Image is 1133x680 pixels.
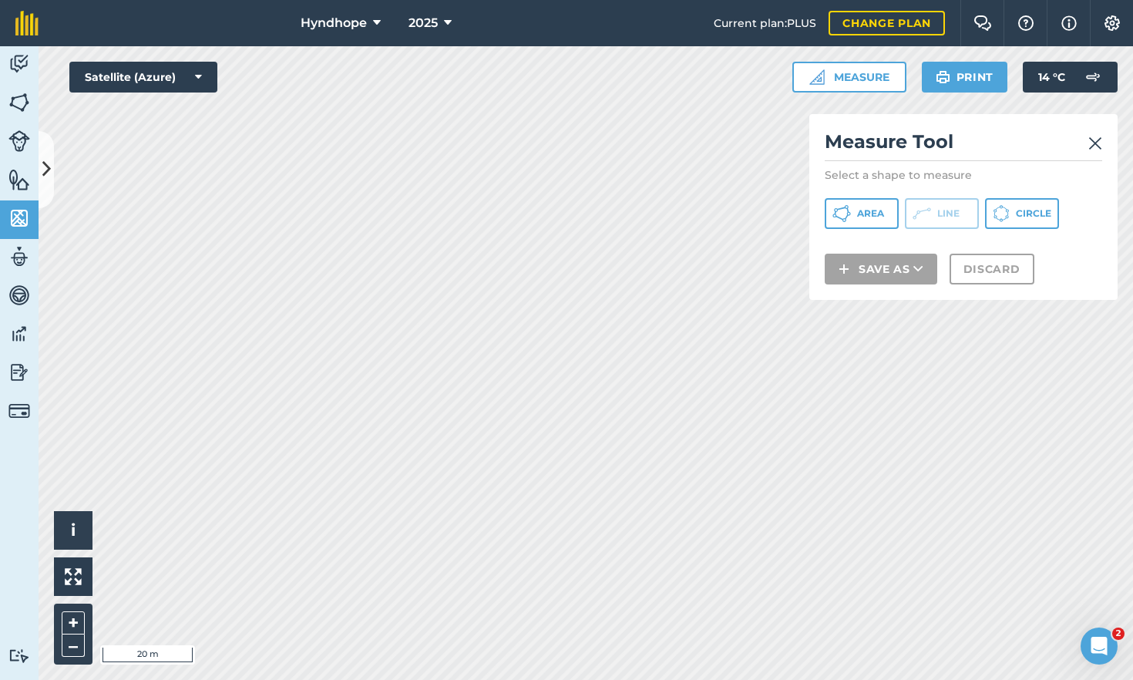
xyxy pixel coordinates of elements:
img: A question mark icon [1017,15,1035,31]
img: svg+xml;base64,PHN2ZyB4bWxucz0iaHR0cDovL3d3dy53My5vcmcvMjAwMC9zdmciIHdpZHRoPSIyMiIgaGVpZ2h0PSIzMC... [1088,134,1102,153]
button: Line [905,198,979,229]
img: svg+xml;base64,PHN2ZyB4bWxucz0iaHR0cDovL3d3dy53My5vcmcvMjAwMC9zdmciIHdpZHRoPSIxNyIgaGVpZ2h0PSIxNy... [1061,14,1077,32]
span: Current plan : PLUS [714,15,816,32]
img: svg+xml;base64,PD94bWwgdmVyc2lvbj0iMS4wIiBlbmNvZGluZz0idXRmLTgiPz4KPCEtLSBHZW5lcmF0b3I6IEFkb2JlIE... [8,52,30,76]
img: svg+xml;base64,PHN2ZyB4bWxucz0iaHR0cDovL3d3dy53My5vcmcvMjAwMC9zdmciIHdpZHRoPSI1NiIgaGVpZ2h0PSI2MC... [8,207,30,230]
img: A cog icon [1103,15,1121,31]
button: Satellite (Azure) [69,62,217,93]
span: 14 ° C [1038,62,1065,93]
button: Area [825,198,899,229]
a: Change plan [829,11,945,35]
iframe: Intercom live chat [1081,628,1118,665]
img: svg+xml;base64,PD94bWwgdmVyc2lvbj0iMS4wIiBlbmNvZGluZz0idXRmLTgiPz4KPCEtLSBHZW5lcmF0b3I6IEFkb2JlIE... [8,130,30,152]
h2: Measure Tool [825,130,1102,161]
img: Four arrows, one pointing top left, one top right, one bottom right and the last bottom left [65,568,82,585]
button: – [62,635,85,657]
span: 2 [1112,628,1125,640]
img: svg+xml;base64,PHN2ZyB4bWxucz0iaHR0cDovL3d3dy53My5vcmcvMjAwMC9zdmciIHdpZHRoPSIxNCIgaGVpZ2h0PSIyNC... [839,260,849,278]
span: Area [857,207,884,220]
button: Discard [950,254,1034,284]
img: svg+xml;base64,PHN2ZyB4bWxucz0iaHR0cDovL3d3dy53My5vcmcvMjAwMC9zdmciIHdpZHRoPSI1NiIgaGVpZ2h0PSI2MC... [8,168,30,191]
img: svg+xml;base64,PD94bWwgdmVyc2lvbj0iMS4wIiBlbmNvZGluZz0idXRmLTgiPz4KPCEtLSBHZW5lcmF0b3I6IEFkb2JlIE... [8,245,30,268]
img: svg+xml;base64,PD94bWwgdmVyc2lvbj0iMS4wIiBlbmNvZGluZz0idXRmLTgiPz4KPCEtLSBHZW5lcmF0b3I6IEFkb2JlIE... [8,400,30,422]
img: Ruler icon [809,69,825,85]
button: + [62,611,85,635]
img: svg+xml;base64,PD94bWwgdmVyc2lvbj0iMS4wIiBlbmNvZGluZz0idXRmLTgiPz4KPCEtLSBHZW5lcmF0b3I6IEFkb2JlIE... [8,284,30,307]
button: i [54,511,92,550]
img: svg+xml;base64,PD94bWwgdmVyc2lvbj0iMS4wIiBlbmNvZGluZz0idXRmLTgiPz4KPCEtLSBHZW5lcmF0b3I6IEFkb2JlIE... [8,322,30,345]
span: Hyndhope [301,14,367,32]
img: svg+xml;base64,PD94bWwgdmVyc2lvbj0iMS4wIiBlbmNvZGluZz0idXRmLTgiPz4KPCEtLSBHZW5lcmF0b3I6IEFkb2JlIE... [8,648,30,663]
button: Measure [792,62,906,93]
img: svg+xml;base64,PD94bWwgdmVyc2lvbj0iMS4wIiBlbmNvZGluZz0idXRmLTgiPz4KPCEtLSBHZW5lcmF0b3I6IEFkb2JlIE... [1078,62,1108,93]
button: Print [922,62,1008,93]
img: svg+xml;base64,PD94bWwgdmVyc2lvbj0iMS4wIiBlbmNvZGluZz0idXRmLTgiPz4KPCEtLSBHZW5lcmF0b3I6IEFkb2JlIE... [8,361,30,384]
span: Circle [1016,207,1051,220]
img: fieldmargin Logo [15,11,39,35]
span: Line [937,207,960,220]
button: Circle [985,198,1059,229]
img: Two speech bubbles overlapping with the left bubble in the forefront [973,15,992,31]
button: 14 °C [1023,62,1118,93]
p: Select a shape to measure [825,167,1102,183]
span: 2025 [408,14,438,32]
span: i [71,520,76,540]
img: svg+xml;base64,PHN2ZyB4bWxucz0iaHR0cDovL3d3dy53My5vcmcvMjAwMC9zdmciIHdpZHRoPSIxOSIgaGVpZ2h0PSIyNC... [936,68,950,86]
button: Save as [825,254,937,284]
img: svg+xml;base64,PHN2ZyB4bWxucz0iaHR0cDovL3d3dy53My5vcmcvMjAwMC9zdmciIHdpZHRoPSI1NiIgaGVpZ2h0PSI2MC... [8,91,30,114]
